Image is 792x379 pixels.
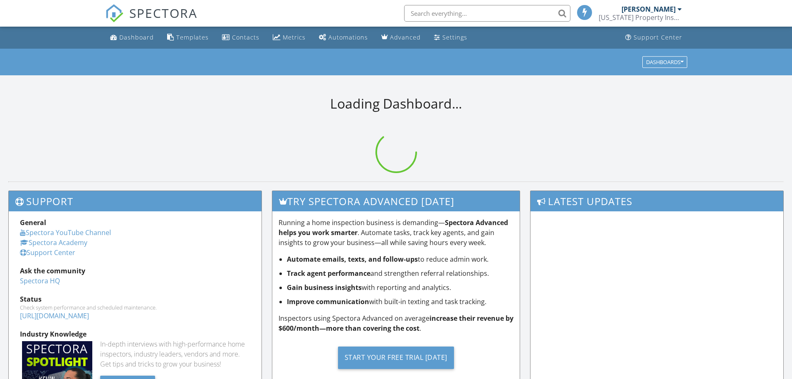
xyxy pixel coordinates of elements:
div: In-depth interviews with high-performance home inspectors, industry leaders, vendors and more. Ge... [100,339,250,369]
a: Templates [164,30,212,45]
a: Settings [431,30,471,45]
strong: Spectora Advanced helps you work smarter [279,218,508,237]
a: Contacts [219,30,263,45]
a: Advanced [378,30,424,45]
strong: Gain business insights [287,283,362,292]
div: Status [20,294,250,304]
div: Colorado Property Inspectors, LLC [599,13,682,22]
a: Support Center [20,248,75,257]
a: SPECTORA [105,11,197,29]
div: Advanced [390,33,421,41]
img: The Best Home Inspection Software - Spectora [105,4,123,22]
span: SPECTORA [129,4,197,22]
div: Metrics [283,33,306,41]
strong: Improve communication [287,297,369,306]
div: Dashboard [119,33,154,41]
li: to reduce admin work. [287,254,514,264]
a: Automations (Basic) [316,30,371,45]
strong: Automate emails, texts, and follow-ups [287,255,418,264]
div: [PERSON_NAME] [622,5,676,13]
h3: Try spectora advanced [DATE] [272,191,520,211]
div: Start Your Free Trial [DATE] [338,347,454,369]
li: with built-in texting and task tracking. [287,297,514,307]
a: Metrics [269,30,309,45]
div: Settings [442,33,467,41]
input: Search everything... [404,5,570,22]
div: Contacts [232,33,259,41]
div: Check system performance and scheduled maintenance. [20,304,250,311]
a: Spectora YouTube Channel [20,228,111,237]
button: Dashboards [642,56,687,68]
strong: Track agent performance [287,269,370,278]
a: Support Center [622,30,686,45]
p: Inspectors using Spectora Advanced on average . [279,313,514,333]
h3: Support [9,191,262,211]
h3: Latest Updates [530,191,783,211]
div: Templates [176,33,209,41]
a: [URL][DOMAIN_NAME] [20,311,89,320]
p: Running a home inspection business is demanding— . Automate tasks, track key agents, and gain ins... [279,218,514,248]
a: Spectora HQ [20,276,60,285]
li: with reporting and analytics. [287,282,514,292]
div: Industry Knowledge [20,329,250,339]
a: Start Your Free Trial [DATE] [279,340,514,375]
div: Automations [328,33,368,41]
div: Support Center [634,33,682,41]
a: Dashboard [107,30,157,45]
a: Spectora Academy [20,238,87,247]
strong: General [20,218,46,227]
li: and strengthen referral relationships. [287,268,514,278]
strong: increase their revenue by $600/month—more than covering the cost [279,314,513,333]
div: Ask the community [20,266,250,276]
div: Dashboards [646,59,683,65]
